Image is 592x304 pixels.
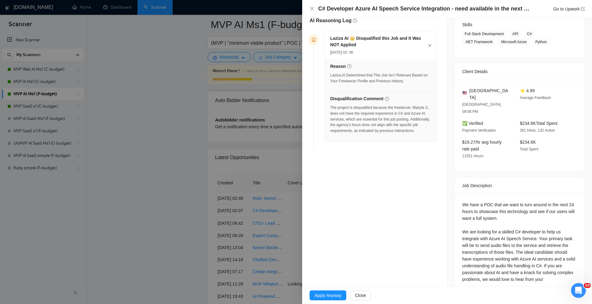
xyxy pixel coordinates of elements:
[462,201,577,283] div: We have a POC that we want to turn around in the next 24 hours to showcase this technology and se...
[462,91,467,95] img: 🇺🇸
[462,63,577,80] div: Client Details
[510,31,521,37] span: API
[462,140,502,151] span: $19.27/hr avg hourly rate paid
[462,154,483,158] span: 11551 Hours
[330,72,432,84] div: Laziza AI Determined that This Job Isn’t Relevant Based on Your Freelancer Profile and Previous H...
[462,177,577,194] div: Job Description
[353,18,357,23] span: question-circle
[330,96,384,102] h5: Disqualification Comment
[330,105,432,134] div: The project is disqualified because the freelancer, Mykyta S., does not have the required experie...
[520,121,557,126] span: $234.6K Total Spent
[355,292,366,299] span: Close
[330,50,353,55] span: [DATE] 02: 06
[520,147,538,151] span: Total Spent
[462,121,483,126] span: ✅ Verified
[347,64,351,68] span: question-circle
[524,31,534,37] span: C#
[520,140,536,145] span: $234.6K
[310,6,314,11] button: Close
[533,39,549,45] span: Python
[462,22,472,27] span: Skills
[385,97,389,101] span: question-circle
[428,43,432,47] span: right
[462,102,501,114] span: [GEOGRAPHIC_DATA] 08:06 PM
[584,283,591,288] span: 10
[462,39,495,45] span: .NET Framework
[581,7,585,11] span: export
[499,39,529,45] span: Microsoft Azure
[553,6,585,11] a: Go to Upworkexport
[330,35,424,48] h5: Laziza AI 👑 Disqualified this Job and It Was NOT Applied
[350,290,371,300] button: Close
[310,17,351,24] h5: AI Reasoning Log
[571,283,586,298] iframe: Intercom live chat
[469,87,510,101] span: [GEOGRAPHIC_DATA]
[314,292,341,299] span: Apply Anyway
[311,38,316,42] span: robot
[330,63,346,70] h5: Reason
[520,128,555,133] span: 351 Hires, 132 Active
[462,31,506,37] span: Full Stack Development
[520,88,535,93] span: ⭐ 4.99
[462,128,496,133] span: Payment Verification
[520,96,551,100] span: Average Feedback
[310,290,346,300] button: Apply Anyway
[318,5,531,13] h4: C# Developer Azure AI Speech Service Integration - need available in the next 12 hours
[310,6,314,11] span: close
